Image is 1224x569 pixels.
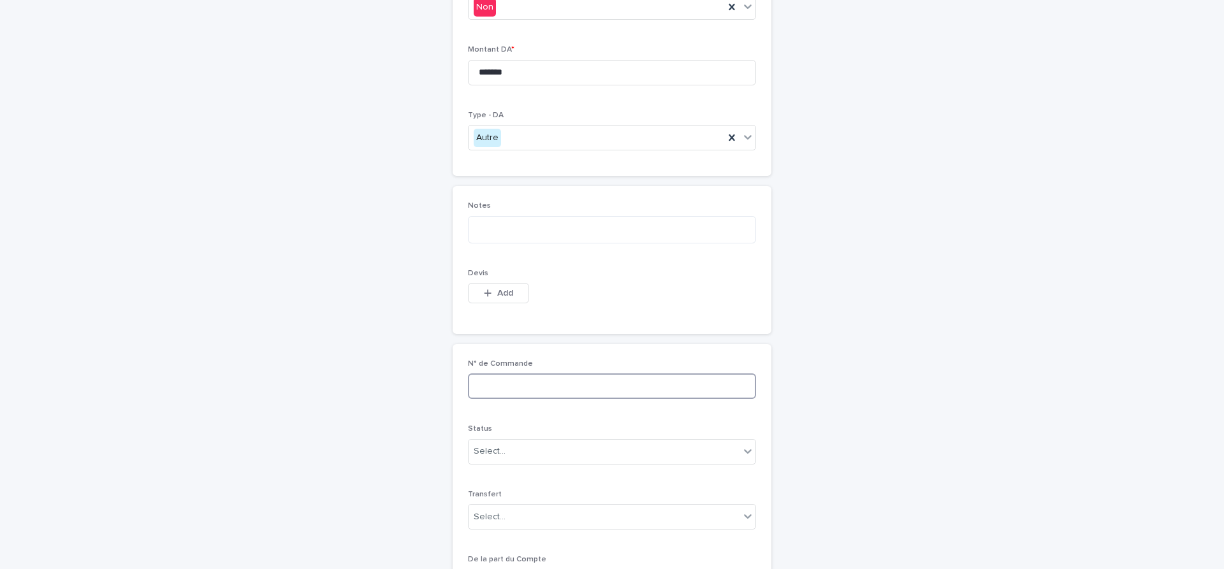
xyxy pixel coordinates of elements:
div: Autre [474,129,501,147]
button: Add [468,283,529,303]
span: Montant DA [468,46,514,54]
span: Devis [468,270,488,277]
span: Add [497,289,513,298]
span: De la part du Compte [468,556,546,563]
span: N° de Commande [468,360,533,368]
span: Status [468,425,492,433]
span: Notes [468,202,491,210]
div: Select... [474,445,506,458]
div: Select... [474,510,506,524]
span: Transfert [468,491,502,498]
span: Type - DA [468,112,504,119]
